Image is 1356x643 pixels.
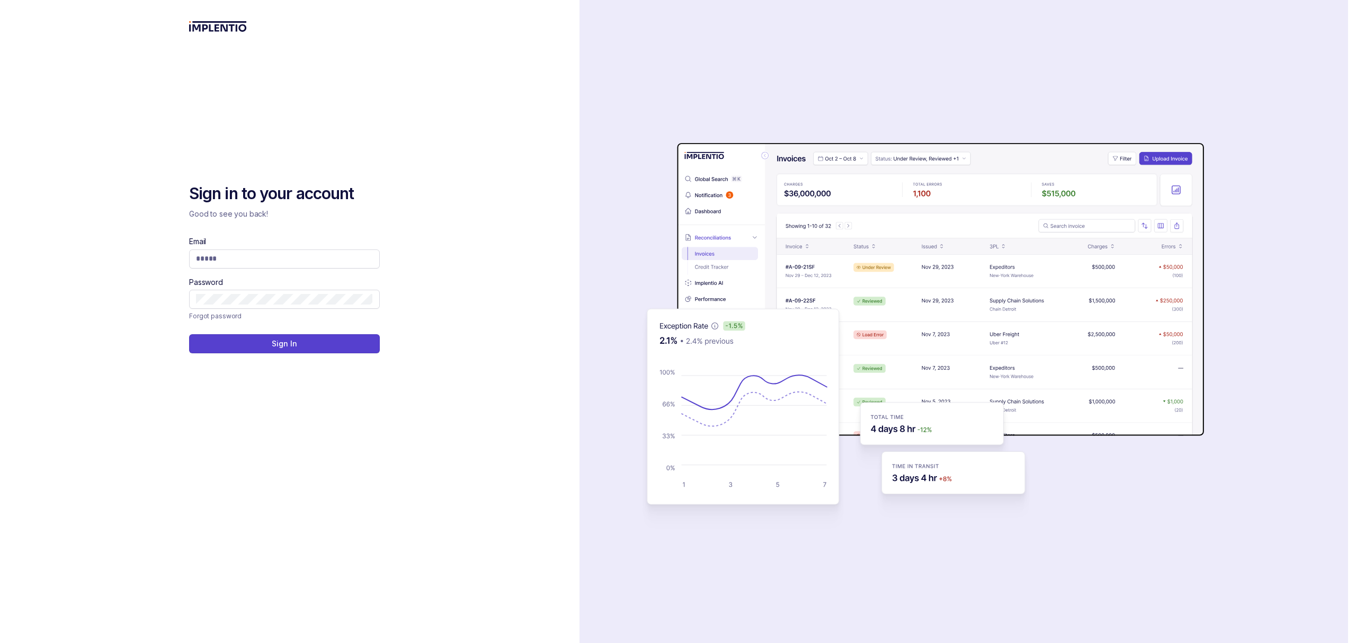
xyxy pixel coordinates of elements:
label: Password [189,277,223,288]
img: signin-background.svg [609,110,1208,533]
p: Forgot password [189,311,242,322]
a: Link Forgot password [189,311,242,322]
h2: Sign in to your account [189,183,380,204]
button: Sign In [189,334,380,353]
p: Sign In [272,338,297,349]
img: logo [189,21,247,32]
p: Good to see you back! [189,209,380,219]
label: Email [189,236,206,247]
